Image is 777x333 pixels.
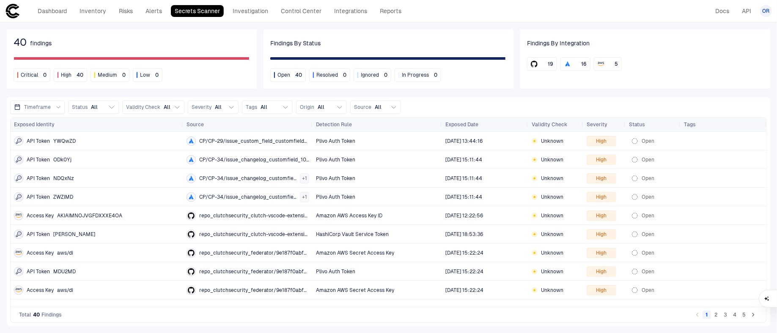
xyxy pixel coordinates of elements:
[629,136,668,146] button: Open
[642,212,654,219] span: Open
[642,138,654,144] span: Open
[361,72,379,78] span: Ignored
[188,268,195,275] div: GitHub
[188,156,195,163] div: Atlassian
[188,138,195,144] div: Atlassian
[316,268,355,275] span: Plivo Auth Token
[445,175,482,182] div: 7/22/2025 12:11:44 (GMT+00:00 UTC)
[14,36,27,49] span: 40
[296,100,347,114] button: OriginAll
[596,287,607,294] span: High
[350,100,401,114] button: SourceAll
[541,268,563,275] span: Unknown
[587,121,607,128] span: Severity
[629,266,668,277] button: Open
[54,68,87,82] button: High40
[596,156,607,163] span: High
[376,5,405,17] a: Reports
[760,5,772,17] button: OR
[199,212,309,219] span: repo_clutchsecurity_clutch-vscode-extension/2/repo_issue_body
[21,72,38,78] span: Critical
[188,250,195,256] div: GitHub
[721,311,730,319] button: Go to page 3
[199,138,309,144] span: CP/CP-29/issue_custom_field_customfield_10528
[541,287,563,294] span: Unknown
[53,231,95,238] span: [PERSON_NAME]
[295,72,302,78] span: 40
[242,100,293,114] button: TagsAll
[199,231,309,238] span: repo_clutchsecurity_clutch-vscode-extension/f4a540b870ac693358129a8ba592059e0106d2a8/patch
[532,121,567,128] span: Validity Check
[596,194,607,200] span: High
[596,268,607,275] span: High
[164,104,170,111] span: All
[187,121,204,128] span: Source
[354,104,371,111] span: Source
[445,194,482,200] div: 7/22/2025 12:11:44 (GMT+00:00 UTC)
[560,57,590,71] button: Atlassian16
[199,268,309,275] span: repo_clutchsecurity_federator/9e187f0abf08acf129f7210e54d9514a829a3147/patch
[53,138,76,144] span: YWQwZD
[642,287,654,294] span: Open
[115,5,137,17] a: Risks
[445,121,478,128] span: Exposed Date
[445,212,483,219] span: [DATE] 12:22:56
[27,268,50,275] span: API Token
[395,68,441,82] button: In Progress0
[596,175,607,182] span: High
[615,61,618,67] span: 5
[541,250,563,256] span: Unknown
[598,61,604,67] div: AWS
[316,175,355,182] span: Plivo Auth Token
[77,72,83,78] span: 40
[24,104,51,111] span: Timeframe
[126,104,160,111] span: Validity Check
[188,175,195,182] div: Atlassian
[445,156,482,163] div: 7/22/2025 12:11:44 (GMT+00:00 UTC)
[541,175,563,182] span: Unknown
[57,250,73,256] span: aws/di
[316,194,355,200] span: Plivo Auth Token
[316,231,389,238] span: HashiCorp Vault Service Token
[596,250,607,256] span: High
[445,231,483,238] div: 9/24/2024 15:53:36 (GMT+00:00 UTC)
[548,61,553,67] span: 19
[122,72,126,78] span: 0
[171,5,224,17] a: Secrets Scanner
[27,138,50,144] span: API Token
[581,61,587,67] span: 16
[684,121,696,128] span: Tags
[309,68,350,82] button: Resolved0
[133,68,162,82] button: Low0
[445,138,483,144] div: 7/31/2025 10:44:16 (GMT+00:00 UTC)
[541,231,563,238] span: Unknown
[14,68,50,82] button: Critical0
[541,194,563,200] span: Unknown
[434,72,437,78] span: 0
[596,138,607,144] span: High
[629,155,668,165] button: Open
[155,72,159,78] span: 0
[27,287,54,294] span: Access Key
[140,72,150,78] span: Low
[445,156,482,163] span: [DATE] 15:11:44
[375,104,382,111] span: All
[98,72,117,78] span: Medium
[142,5,166,17] a: Alerts
[564,61,571,67] div: Atlassian
[188,194,195,200] div: Atlassian
[261,104,267,111] span: All
[27,212,54,219] span: Access Key
[188,100,239,114] button: SeverityAll
[629,248,668,258] button: Open
[34,5,71,17] a: Dashboard
[330,5,371,17] a: Integrations
[277,72,290,78] span: Open
[712,311,720,319] button: Go to page 2
[711,5,733,17] a: Docs
[703,311,711,319] button: page 1
[445,268,483,275] div: 9/12/2024 12:22:24 (GMT+00:00 UTC)
[199,175,297,182] span: CP/CP-34/issue_changelog_customfield_10528
[316,138,355,144] span: Plivo Auth Token
[27,156,50,163] span: API Token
